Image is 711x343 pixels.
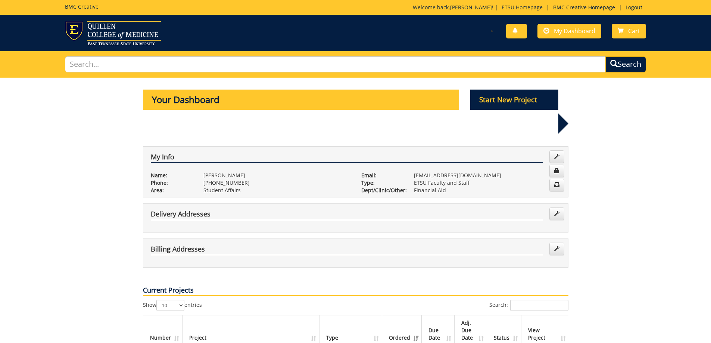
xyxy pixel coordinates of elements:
p: Email: [361,172,403,179]
a: Logout [622,4,646,11]
a: Edit Addresses [549,208,564,220]
a: BMC Creative Homepage [549,4,619,11]
p: Financial Aid [414,187,561,194]
button: Search [605,56,646,72]
p: Welcome back, ! | | | [413,4,646,11]
p: Phone: [151,179,192,187]
p: Start New Project [470,90,558,110]
p: Your Dashboard [143,90,459,110]
h4: Delivery Addresses [151,211,543,220]
label: Search: [489,300,568,311]
a: Change Password [549,165,564,177]
input: Search... [65,56,606,72]
span: Cart [628,27,640,35]
a: Change Communication Preferences [549,179,564,191]
p: [PERSON_NAME] [203,172,350,179]
p: ETSU Faculty and Staff [414,179,561,187]
input: Search: [510,300,568,311]
a: ETSU Homepage [498,4,546,11]
span: My Dashboard [554,27,595,35]
p: [EMAIL_ADDRESS][DOMAIN_NAME] [414,172,561,179]
p: Type: [361,179,403,187]
p: Name: [151,172,192,179]
p: Student Affairs [203,187,350,194]
h5: BMC Creative [65,4,99,9]
label: Show entries [143,300,202,311]
a: Cart [612,24,646,38]
a: Edit Addresses [549,243,564,255]
p: Dept/Clinic/Other: [361,187,403,194]
img: ETSU logo [65,21,161,45]
h4: Billing Addresses [151,246,543,255]
a: My Dashboard [537,24,601,38]
h4: My Info [151,153,543,163]
p: Area: [151,187,192,194]
p: [PHONE_NUMBER] [203,179,350,187]
p: Current Projects [143,286,568,296]
a: Start New Project [470,97,558,104]
a: [PERSON_NAME] [450,4,492,11]
select: Showentries [156,300,184,311]
a: Edit Info [549,150,564,163]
